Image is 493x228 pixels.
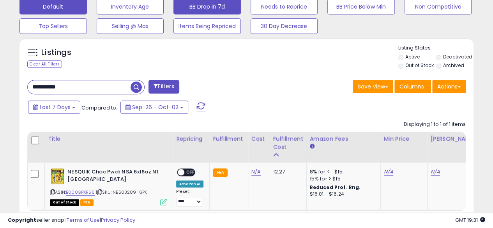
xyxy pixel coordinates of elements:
[405,53,419,60] label: Active
[176,180,203,187] div: Amazon AI
[399,83,424,90] span: Columns
[310,168,375,175] div: 8% for <= $15
[8,217,135,224] div: seller snap | |
[384,168,393,176] a: N/A
[394,80,431,93] button: Columns
[405,62,433,69] label: Out of Stock
[443,53,472,60] label: Deactivated
[67,168,162,185] b: NESQUIK Choc Pwdr NSA 6x16oz N1 [GEOGRAPHIC_DATA]
[213,135,244,143] div: Fulfillment
[81,104,117,111] span: Compared to:
[310,143,315,150] small: Amazon Fees.
[184,169,197,176] span: OFF
[431,135,477,143] div: [PERSON_NAME]
[273,135,303,151] div: Fulfillment Cost
[455,216,485,224] span: 2025-10-11 19:31 GMT
[431,168,440,176] a: N/A
[48,135,170,143] div: Title
[96,189,147,195] span: | SKU: NES03209_6PK
[8,216,36,224] strong: Copyright
[19,18,87,34] button: Top Sellers
[310,184,361,191] b: Reduced Prof. Rng.
[41,47,71,58] h5: Listings
[66,189,95,196] a: B000GPXRS6
[176,189,203,207] div: Preset:
[148,80,179,94] button: Filters
[310,175,375,182] div: 15% for > $15
[443,62,464,69] label: Archived
[432,80,466,93] button: Actions
[101,216,135,224] a: Privacy Policy
[50,168,65,184] img: 51MkrdSj8KL._SL40_.jpg
[213,168,227,177] small: FBA
[398,44,474,52] p: Listing States:
[67,216,100,224] a: Terms of Use
[384,135,424,143] div: Min Price
[176,135,206,143] div: Repricing
[28,101,80,114] button: Last 7 Days
[273,168,300,175] div: 12.27
[173,18,241,34] button: Items Being Repriced
[251,18,318,34] button: 30 Day Decrease
[310,191,375,198] div: $15.01 - $16.24
[27,60,62,68] div: Clear All Filters
[310,135,377,143] div: Amazon Fees
[251,135,267,143] div: Cost
[251,168,261,176] a: N/A
[80,199,94,206] span: FBA
[40,103,71,111] span: Last 7 Days
[404,121,466,128] div: Displaying 1 to 1 of 1 items
[353,80,393,93] button: Save View
[97,18,164,34] button: Selling @ Max
[50,168,167,205] div: ASIN:
[50,199,79,206] span: All listings that are currently out of stock and unavailable for purchase on Amazon
[132,103,178,111] span: Sep-26 - Oct-02
[120,101,188,114] button: Sep-26 - Oct-02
